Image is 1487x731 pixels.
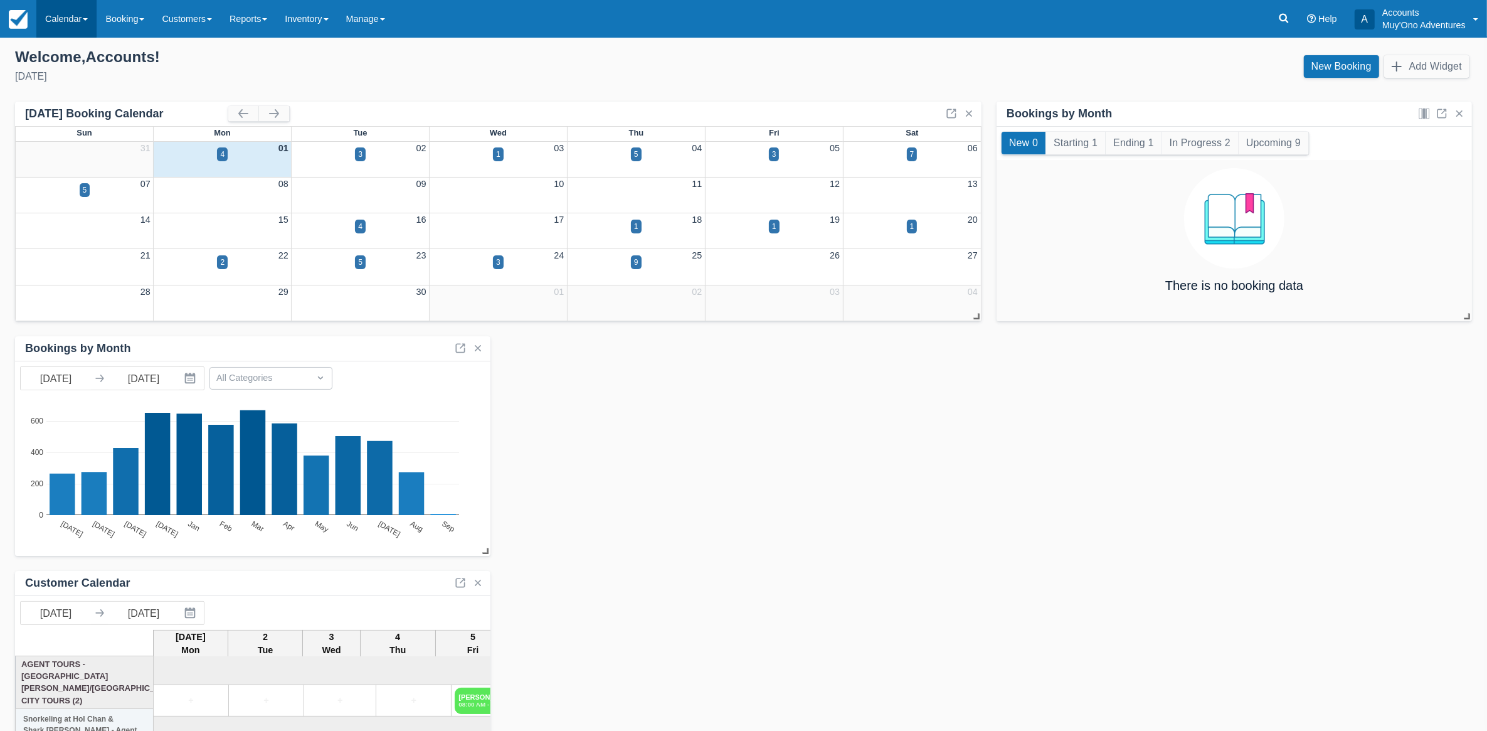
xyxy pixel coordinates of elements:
[220,257,225,268] div: 2
[629,128,644,137] span: Thu
[9,10,28,29] img: checkfront-main-nav-mini-logo.png
[455,688,523,714] a: [PERSON_NAME], [PERSON_NAME] (2)08:00 AM - 02:00 PM
[692,215,702,225] a: 18
[634,221,638,232] div: 1
[140,215,151,225] a: 14
[154,630,228,658] th: [DATE] Mon
[634,149,638,160] div: 5
[769,128,780,137] span: Fri
[179,367,204,390] button: Interact with the calendar and add the check-in date for your trip.
[830,287,840,297] a: 03
[15,48,734,67] div: Welcome , Accounts !
[692,250,702,260] a: 25
[1384,55,1469,78] button: Add Widget
[968,215,978,225] a: 20
[278,250,288,260] a: 22
[416,215,426,225] a: 16
[15,69,734,84] div: [DATE]
[968,287,978,297] a: 04
[634,257,638,268] div: 9
[307,694,373,708] a: +
[1239,132,1308,154] button: Upcoming 9
[910,149,914,160] div: 7
[416,143,426,153] a: 02
[1046,132,1105,154] button: Starting 1
[77,128,92,137] span: Sun
[179,602,204,624] button: Interact with the calendar and add the check-in date for your trip.
[214,128,231,137] span: Mon
[830,179,840,189] a: 12
[416,287,426,297] a: 30
[496,149,500,160] div: 1
[1382,19,1466,31] p: Muy'Ono Adventures
[1307,14,1316,23] i: Help
[232,694,300,708] a: +
[1165,279,1303,292] h4: There is no booking data
[772,149,776,160] div: 3
[416,179,426,189] a: 09
[278,215,288,225] a: 15
[278,179,288,189] a: 08
[692,287,702,297] a: 02
[228,630,303,658] th: 2 Tue
[554,250,564,260] a: 24
[25,341,131,356] div: Bookings by Month
[554,179,564,189] a: 10
[220,149,225,160] div: 4
[1106,132,1161,154] button: Ending 1
[19,658,151,707] a: Agent Tours - [GEOGRAPHIC_DATA][PERSON_NAME]/[GEOGRAPHIC_DATA] City Tours (2)
[358,257,362,268] div: 5
[1007,107,1113,121] div: Bookings by Month
[140,179,151,189] a: 07
[1382,6,1466,19] p: Accounts
[692,143,702,153] a: 04
[554,287,564,297] a: 01
[360,630,435,658] th: 4 Thu
[21,602,91,624] input: Start Date
[830,250,840,260] a: 26
[108,367,179,390] input: End Date
[458,701,519,708] em: 08:00 AM - 02:00 PM
[108,602,179,624] input: End Date
[554,215,564,225] a: 17
[157,694,225,708] a: +
[358,221,362,232] div: 4
[303,630,360,658] th: 3 Wed
[830,143,840,153] a: 05
[490,128,507,137] span: Wed
[140,250,151,260] a: 21
[496,257,500,268] div: 3
[1355,9,1375,29] div: A
[416,250,426,260] a: 23
[435,630,511,658] th: 5 Fri
[25,576,130,590] div: Customer Calendar
[278,287,288,297] a: 29
[692,179,702,189] a: 11
[968,250,978,260] a: 27
[21,367,91,390] input: Start Date
[25,107,228,121] div: [DATE] Booking Calendar
[1318,14,1337,24] span: Help
[554,143,564,153] a: 03
[278,143,288,153] a: 01
[906,128,918,137] span: Sat
[140,287,151,297] a: 28
[353,128,367,137] span: Tue
[968,179,978,189] a: 13
[379,694,448,708] a: +
[1002,132,1045,154] button: New 0
[968,143,978,153] a: 06
[83,184,87,196] div: 5
[1304,55,1379,78] a: New Booking
[772,221,776,232] div: 1
[830,215,840,225] a: 19
[358,149,362,160] div: 3
[140,143,151,153] a: 31
[1162,132,1238,154] button: In Progress 2
[1184,168,1284,269] img: booking.png
[314,371,327,384] span: Dropdown icon
[910,221,914,232] div: 1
